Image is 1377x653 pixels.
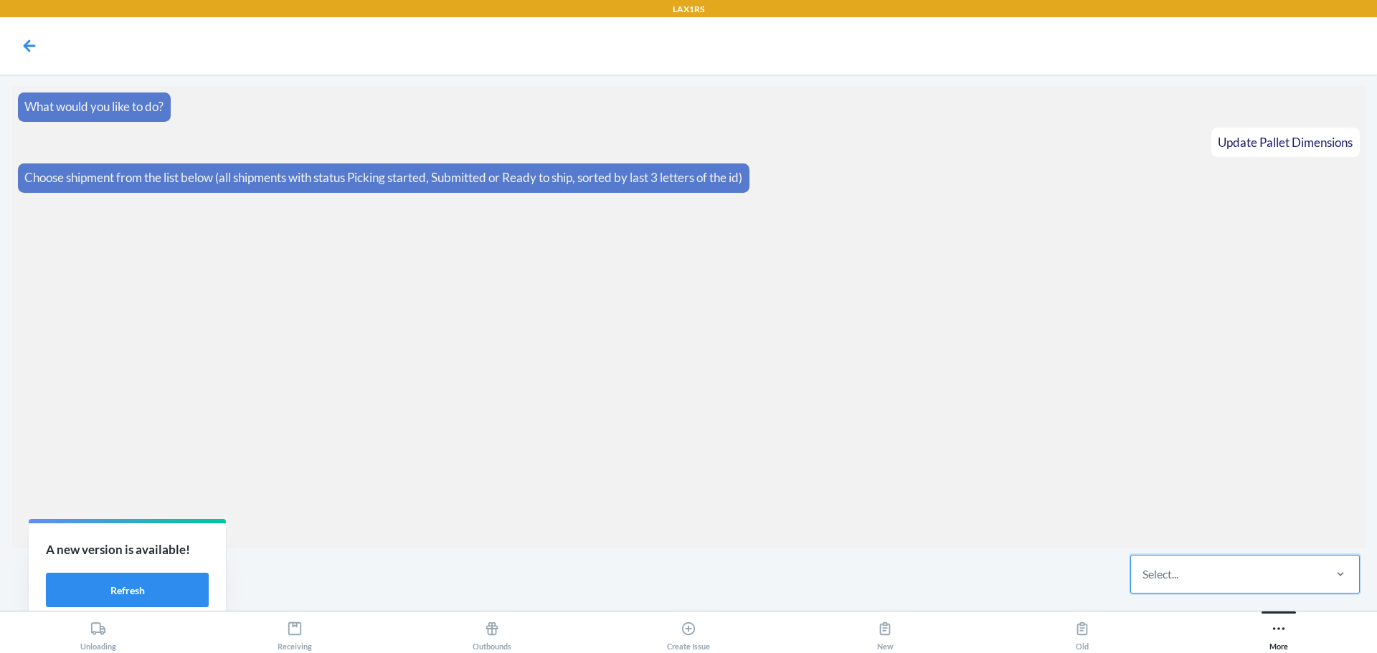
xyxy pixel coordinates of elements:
div: Outbounds [473,615,511,651]
button: Refresh [46,573,209,607]
p: LAX1RS [673,3,704,16]
button: New [787,611,983,651]
button: Old [983,611,1180,651]
div: Create Issue [667,615,710,651]
p: Choose shipment from the list below (all shipments with status Picking started, Submitted or Read... [24,168,742,187]
button: Create Issue [590,611,787,651]
div: Receiving [278,615,312,651]
div: New [877,615,894,651]
p: What would you like to do? [24,97,164,116]
span: Update Pallet Dimensions [1218,135,1353,150]
p: A new version is available! [46,540,209,559]
button: Receiving [197,611,393,651]
div: Unloading [80,615,116,651]
div: Old [1074,615,1090,651]
div: More [1269,615,1288,651]
div: Select... [1142,566,1178,583]
button: More [1180,611,1377,651]
button: Outbounds [394,611,590,651]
